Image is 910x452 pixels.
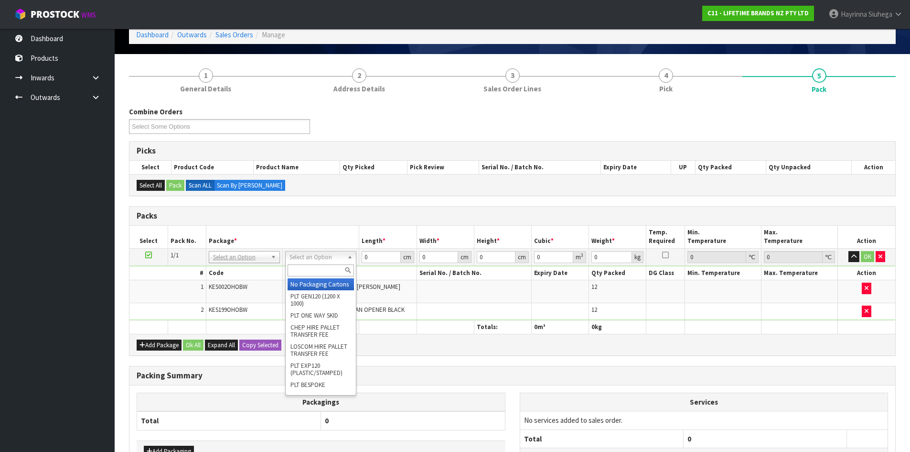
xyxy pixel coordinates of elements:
th: # [129,266,206,280]
span: 2 [352,68,366,83]
h3: Picks [137,146,888,155]
th: Serial No. / Batch No. [417,266,531,280]
th: Serial No. / Batch No. [479,161,601,174]
span: ProStock [31,8,79,21]
th: Pack No. [168,226,206,248]
th: Qty Packed [695,161,766,174]
label: Combine Orders [129,107,182,117]
th: Width [417,226,474,248]
th: Product Name [254,161,340,174]
th: Total [520,430,684,448]
span: 0 [325,416,329,425]
th: Expiry Date [532,266,589,280]
span: 4 [659,68,673,83]
span: 3 [505,68,520,83]
span: 1 [201,283,203,291]
span: 2 [201,306,203,314]
small: WMS [81,11,96,20]
li: PLT UNIFORM [288,391,354,403]
th: Package [206,226,359,248]
th: Services [520,393,888,411]
h3: Packs [137,211,888,220]
span: Expand All [208,341,235,349]
th: Cubic [532,226,589,248]
span: Address Details [333,84,385,94]
li: PLT EXP120 (PLASTIC/STAMPED) [288,360,354,379]
span: 12 [591,306,597,314]
th: Height [474,226,531,248]
th: Pick Review [407,161,479,174]
th: Product Code [171,161,254,174]
span: Pack [812,84,826,94]
th: DG Class [646,266,685,280]
span: Select an Option [213,252,267,263]
th: UP [671,161,695,174]
a: C11 - LIFETIME BRANDS NZ PTY LTD [702,6,814,21]
th: Max. Temperature [761,226,837,248]
button: Select All [137,180,165,191]
img: cube-alt.png [14,8,26,20]
span: 5 [812,68,826,83]
button: Copy Selected [239,340,281,351]
a: Dashboard [136,30,169,39]
div: ℃ [746,251,759,263]
span: Manage [262,30,285,39]
th: Packagings [137,393,505,411]
label: Scan By [PERSON_NAME] [214,180,285,191]
td: No services added to sales order. [520,411,888,430]
th: Total [137,411,321,430]
th: Select [129,161,171,174]
span: KES002OHOBW [209,283,247,291]
span: 1/1 [171,251,179,259]
th: Expiry Date [601,161,671,174]
th: Length [359,226,417,248]
span: Select an Option [289,252,343,263]
th: kg [589,320,646,334]
span: 0 [591,323,595,331]
span: Siuhega [868,10,892,19]
th: Select [129,226,168,248]
span: Pick [659,84,673,94]
th: Action [838,226,895,248]
th: Weight [589,226,646,248]
th: Max. Temperature [761,266,837,280]
button: Expand All [205,340,238,351]
th: Qty Picked [340,161,407,174]
th: m³ [532,320,589,334]
th: Name [283,266,417,280]
button: Ok All [183,340,203,351]
span: Hayrinna [841,10,867,19]
span: 0 [534,323,537,331]
th: Totals: [474,320,531,334]
span: KES199OHOBW [209,306,247,314]
span: 0 [687,434,691,443]
li: PLT GEN120 (1200 X 1000) [288,290,354,309]
div: m [573,251,586,263]
li: PLT ONE WAY SKID [288,309,354,321]
th: Action [838,266,895,280]
button: Add Package [137,340,182,351]
th: Code [206,266,282,280]
th: Action [852,161,895,174]
label: Scan ALL [186,180,214,191]
span: 1 [199,68,213,83]
th: Qty Packed [589,266,646,280]
h3: Packing Summary [137,371,888,380]
li: No Packaging Cartons [288,278,354,290]
th: Min. Temperature [685,226,761,248]
span: General Details [180,84,231,94]
div: ℃ [823,251,835,263]
li: LOSCOM HIRE PALLET TRANSFER FEE [288,341,354,360]
div: cm [401,251,414,263]
span: Sales Order Lines [483,84,541,94]
span: 12 [591,283,597,291]
div: cm [515,251,529,263]
a: Outwards [177,30,207,39]
th: Temp. Required [646,226,685,248]
button: Pack [166,180,184,191]
li: PLT BESPOKE [288,379,354,391]
button: OK [861,251,874,263]
strong: C11 - LIFETIME BRANDS NZ PTY LTD [707,9,809,17]
th: Qty Unpacked [766,161,851,174]
th: Min. Temperature [685,266,761,280]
